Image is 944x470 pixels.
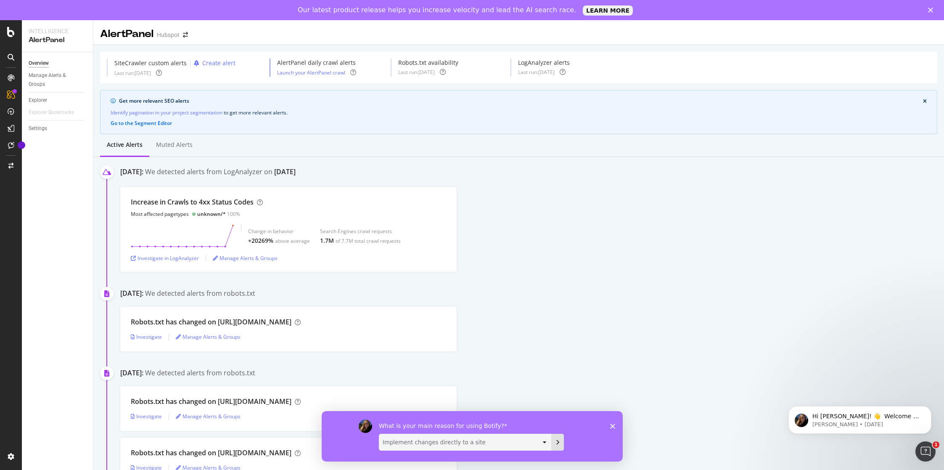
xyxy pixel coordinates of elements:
[29,124,47,133] div: Settings
[157,31,180,39] div: Hubspot
[114,59,187,67] div: SiteCrawler custom alerts
[131,197,254,207] div: Increase in Crawls to 4xx Status Codes
[111,108,927,117] div: to get more relevant alerts .
[398,58,458,67] div: Robots.txt availability
[776,388,944,447] iframe: Intercom notifications message
[145,368,255,378] div: We detected alerts from robots.txt
[29,124,87,133] a: Settings
[18,141,25,149] div: Tooltip anchor
[156,141,193,149] div: Muted alerts
[176,413,241,420] a: Manage Alerts & Groups
[176,410,241,423] button: Manage Alerts & Groups
[320,228,401,235] div: Search Engines crawl requests
[120,289,143,298] div: [DATE]:
[29,108,82,117] a: Explorer Bookmarks
[921,97,929,106] button: close banner
[29,27,86,35] div: Intelligence
[275,237,310,244] div: above average
[248,228,310,235] div: Change in behavior
[145,167,296,178] div: We detected alerts from LogAnalyzer on
[518,69,555,76] div: Last run: [DATE]
[120,167,143,178] div: [DATE]:
[131,448,291,458] div: Robots.txt has changed on [URL][DOMAIN_NAME]
[119,97,923,105] div: Get more relevant SEO alerts
[176,330,241,344] button: Manage Alerts & Groups
[197,210,226,218] div: unknown/*
[928,8,936,13] div: Close
[131,210,189,218] div: Most affected pagetypes
[197,210,240,218] div: 100%
[114,69,151,77] div: Last run: [DATE]
[213,255,278,262] a: Manage Alerts & Groups
[583,5,633,16] a: LEARN MORE
[915,441,936,462] iframe: Intercom live chat
[29,96,87,105] a: Explorer
[176,333,241,340] a: Manage Alerts & Groups
[131,330,162,344] button: Investigate
[320,236,334,245] div: 1.7M
[336,237,401,244] div: of 7.7M total crawl requests
[29,35,86,45] div: AlertPanel
[277,58,356,67] div: AlertPanel daily crawl alerts
[29,108,74,117] div: Explorer Bookmarks
[202,59,235,67] div: Create alert
[518,58,570,67] div: LogAnalyzer alerts
[190,58,235,68] button: Create alert
[29,59,87,68] a: Overview
[213,251,278,265] button: Manage Alerts & Groups
[29,71,79,89] div: Manage Alerts & Groups
[298,6,576,14] div: Our latest product release helps you increase velocity and lead the AI search race.
[107,141,143,149] div: Active alerts
[277,69,345,77] button: Launch your AlertPanel crawl
[183,32,188,38] div: arrow-right-arrow-left
[100,27,153,41] div: AlertPanel
[131,333,162,340] a: Investigate
[29,59,49,68] div: Overview
[248,236,273,245] div: +20269%
[933,441,939,448] span: 1
[277,69,345,76] a: Launch your AlertPanel crawl
[145,289,255,298] div: We detected alerts from robots.txt
[398,69,435,76] div: Last run: [DATE]
[111,108,222,117] a: Identify pagination in your project segmentation
[131,413,162,420] a: Investigate
[120,368,143,378] div: [DATE]:
[322,411,623,462] iframe: Survey by Laura from Botify
[29,96,47,105] div: Explorer
[131,255,199,262] a: Investigate in LogAnalyzer
[29,71,87,89] a: Manage Alerts & Groups
[131,397,291,406] div: Robots.txt has changed on [URL][DOMAIN_NAME]
[111,120,172,126] button: Go to the Segment Editor
[274,167,296,177] div: [DATE]
[131,410,162,423] button: Investigate
[100,90,937,134] div: info banner
[131,317,291,327] div: Robots.txt has changed on [URL][DOMAIN_NAME]
[131,251,199,265] button: Investigate in LogAnalyzer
